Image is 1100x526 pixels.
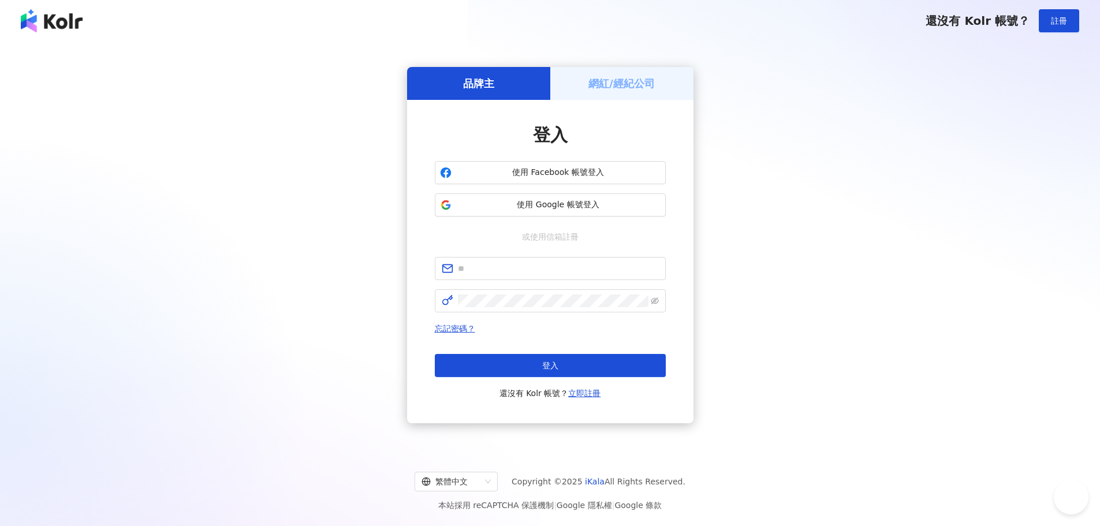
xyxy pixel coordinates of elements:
[463,76,494,91] h5: 品牌主
[422,472,480,491] div: 繁體中文
[651,297,659,305] span: eye-invisible
[435,193,666,217] button: 使用 Google 帳號登入
[438,498,662,512] span: 本站採用 reCAPTCHA 保護機制
[21,9,83,32] img: logo
[499,386,601,400] span: 還沒有 Kolr 帳號？
[1051,16,1067,25] span: 註冊
[456,199,661,211] span: 使用 Google 帳號登入
[435,161,666,184] button: 使用 Facebook 帳號登入
[568,389,601,398] a: 立即註冊
[514,230,587,243] span: 或使用信箱註冊
[557,501,612,510] a: Google 隱私權
[533,125,568,145] span: 登入
[542,361,558,370] span: 登入
[435,354,666,377] button: 登入
[588,76,655,91] h5: 網紅/經紀公司
[1039,9,1079,32] button: 註冊
[456,167,661,178] span: 使用 Facebook 帳號登入
[926,14,1030,28] span: 還沒有 Kolr 帳號？
[435,324,475,333] a: 忘記密碼？
[554,501,557,510] span: |
[512,475,685,488] span: Copyright © 2025 All Rights Reserved.
[612,501,615,510] span: |
[585,477,605,486] a: iKala
[1054,480,1088,514] iframe: Help Scout Beacon - Open
[614,501,662,510] a: Google 條款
